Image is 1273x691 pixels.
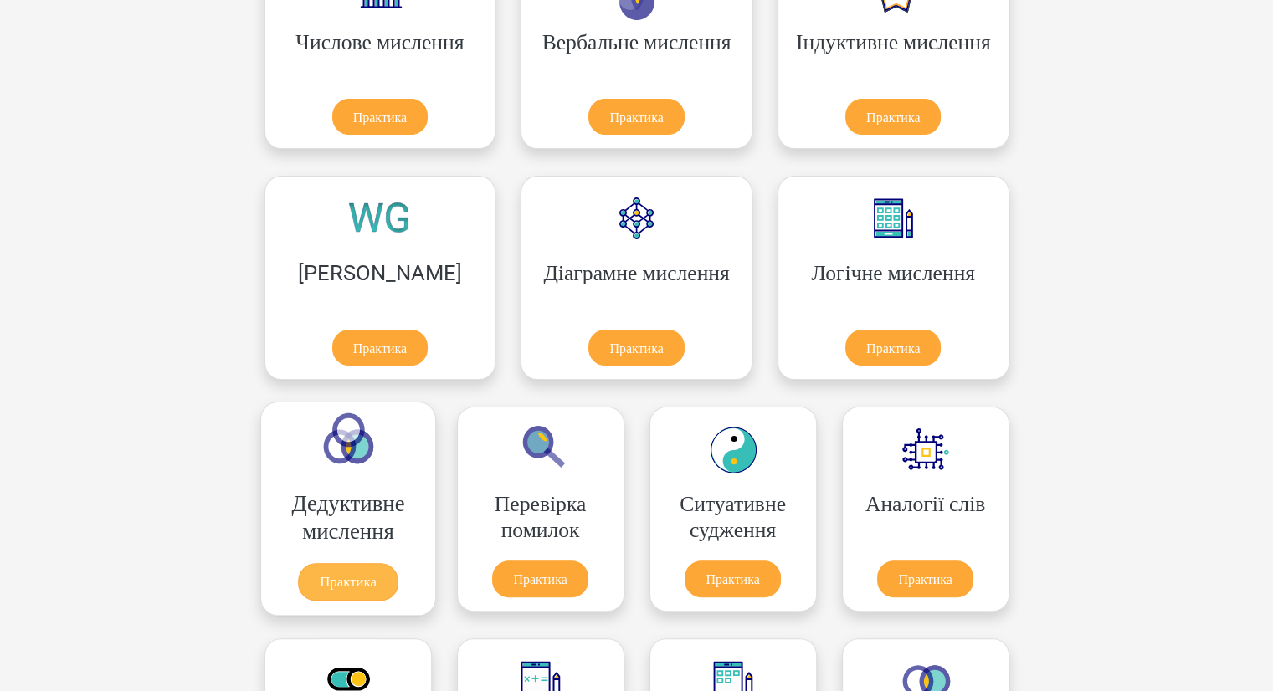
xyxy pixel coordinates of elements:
a: Практика [332,99,428,135]
a: Практика [492,560,588,596]
a: Практика [685,560,780,596]
a: Практика [845,330,941,366]
a: Практика [588,99,684,135]
a: Практика [588,330,684,366]
a: Практика [877,560,973,596]
a: Практика [845,99,941,135]
a: Практика [332,330,428,366]
a: Практика [297,564,398,601]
